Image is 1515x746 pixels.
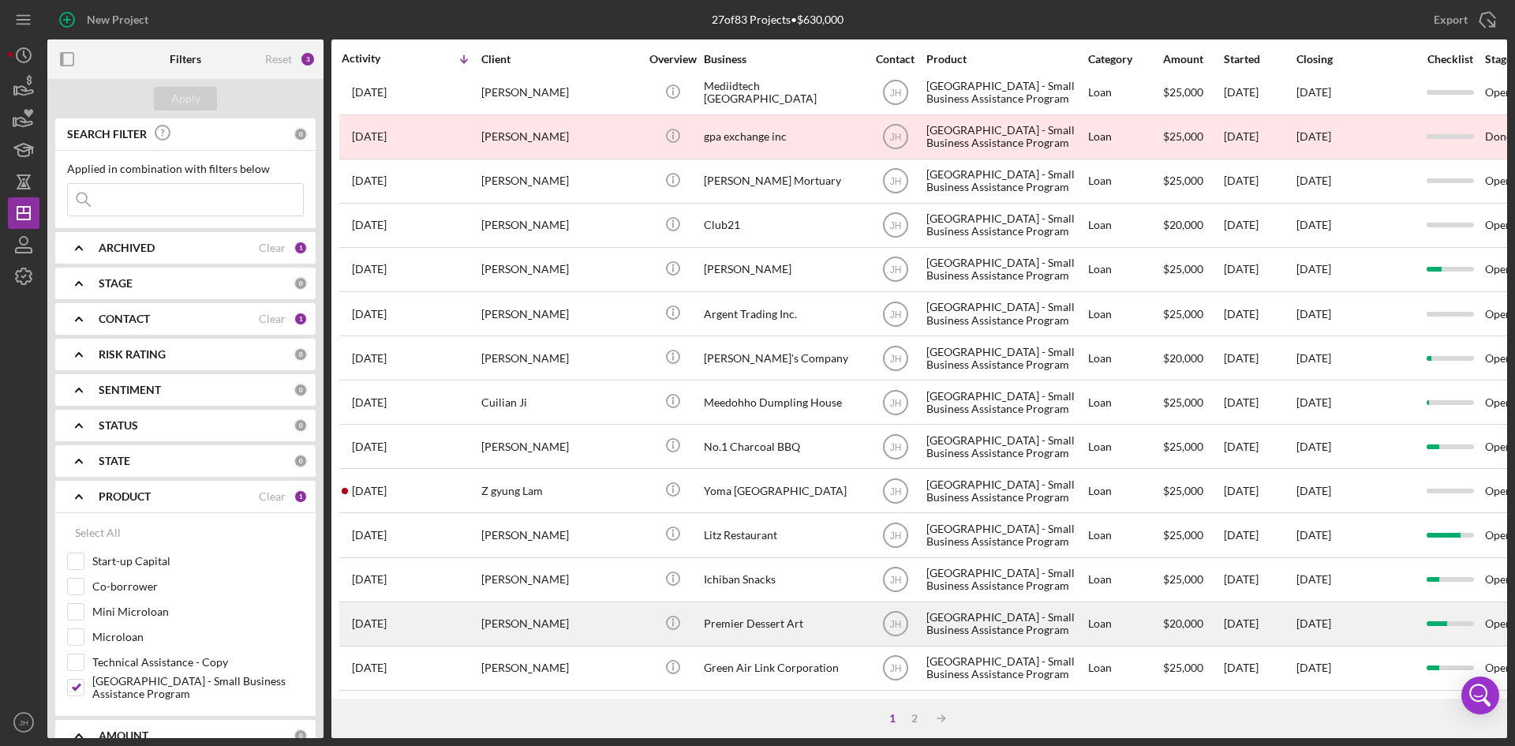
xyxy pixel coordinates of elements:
div: $25,000 [1163,381,1222,423]
text: JH [889,441,901,452]
div: [GEOGRAPHIC_DATA] - Small Business Assistance Program [926,603,1084,645]
div: [PERSON_NAME] [481,293,639,335]
div: Loan [1088,72,1161,114]
text: JH [889,619,901,630]
time: [DATE] [1296,351,1331,365]
div: Argent Trading Inc. [704,293,862,335]
div: Clear [259,242,286,254]
button: Select All [67,517,129,549]
div: $25,000 [1163,647,1222,689]
div: Started [1224,53,1295,66]
div: Open Intercom Messenger [1461,677,1499,714]
div: [DATE] [1224,160,1295,202]
time: 2025-05-21 17:09 [352,662,387,674]
div: $25,000 [1163,514,1222,556]
div: Product [926,53,1084,66]
time: [DATE] [1296,572,1331,586]
div: Litz Restaurant [704,514,862,556]
div: Select All [75,517,121,549]
div: Amount [1163,53,1222,66]
time: 2025-06-03 21:38 [352,529,387,542]
div: $20,000 [1163,603,1222,645]
time: [DATE] [1296,262,1331,276]
div: [PERSON_NAME] [481,72,639,114]
b: SEARCH FILTER [67,128,147,141]
div: Loan [1088,116,1161,158]
div: Loan [1088,470,1161,512]
div: [PERSON_NAME] [481,603,639,645]
div: 1 [294,312,308,326]
button: JH [8,707,39,738]
div: $25,000 [1163,116,1222,158]
div: [PERSON_NAME] [481,514,639,556]
time: [DATE] [1296,129,1331,143]
time: [DATE] [1296,395,1331,409]
div: Loan [1088,603,1161,645]
b: SENTIMENT [99,384,161,396]
div: [PERSON_NAME] [481,116,639,158]
div: [DATE] [1224,337,1295,379]
div: $25,000 [1163,160,1222,202]
time: [DATE] [1296,174,1331,187]
div: 0 [294,383,308,397]
time: [DATE] [1296,661,1331,674]
div: Loan [1088,293,1161,335]
div: [DATE] [1224,559,1295,601]
time: 2025-06-27 20:22 [352,86,387,99]
div: [GEOGRAPHIC_DATA] - Small Business Assistance Program [926,425,1084,467]
div: [PERSON_NAME]'s Company [704,337,862,379]
text: JH [889,132,901,143]
div: [GEOGRAPHIC_DATA] - Small Business Assistance Program [926,470,1084,512]
text: JH [889,397,901,408]
div: [DATE] [1224,249,1295,291]
div: Clear [259,313,286,325]
div: Clear [259,490,286,503]
div: [DATE] [1224,603,1295,645]
div: Ichiban Snacks [704,559,862,601]
div: 0 [294,347,308,362]
b: PRODUCT [99,490,151,503]
div: 0 [294,454,308,468]
div: $25,000 [1163,249,1222,291]
text: JH [889,486,901,497]
div: Cuilian Ji [481,381,639,423]
label: Start-up Capital [92,553,304,569]
text: JH [889,309,901,320]
div: [DATE] [1224,204,1295,246]
text: JH [889,353,901,364]
div: [DATE] [1224,514,1295,556]
button: Apply [154,87,217,111]
div: [PERSON_NAME] [481,249,639,291]
div: [DATE] [1224,72,1295,114]
div: Loan [1088,647,1161,689]
time: [DATE] [1296,85,1331,99]
div: [DATE] [1224,470,1295,512]
div: Checklist [1416,53,1483,66]
div: [GEOGRAPHIC_DATA] - Small Business Assistance Program [926,72,1084,114]
time: 2025-06-10 05:27 [352,440,387,453]
div: [GEOGRAPHIC_DATA] - Small Business Assistance Program [926,381,1084,423]
div: [GEOGRAPHIC_DATA] - Small Business Assistance Program [926,514,1084,556]
text: JH [889,264,901,276]
div: [GEOGRAPHIC_DATA] - Small Business Assistance Program [926,559,1084,601]
div: [PERSON_NAME] [481,160,639,202]
div: [GEOGRAPHIC_DATA] - Small Business Assistance Program [926,116,1084,158]
div: [PERSON_NAME] [481,425,639,467]
b: STAGE [99,277,133,290]
div: Applied in combination with filters below [67,163,304,175]
text: JH [889,530,901,542]
div: [GEOGRAPHIC_DATA] - Small Business Assistance Program [926,647,1084,689]
b: Filters [170,53,201,66]
div: $20,000 [1163,337,1222,379]
time: [DATE] [1296,528,1331,542]
time: 2025-06-21 17:19 [352,263,387,276]
div: 0 [294,418,308,433]
div: 1 [294,489,308,504]
div: Client [481,53,639,66]
div: Loan [1088,559,1161,601]
time: [DATE] [1296,484,1331,497]
b: AMOUNT [99,729,148,742]
div: Contact [866,53,925,66]
time: [DATE] [1296,440,1331,453]
div: 1 [294,241,308,255]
